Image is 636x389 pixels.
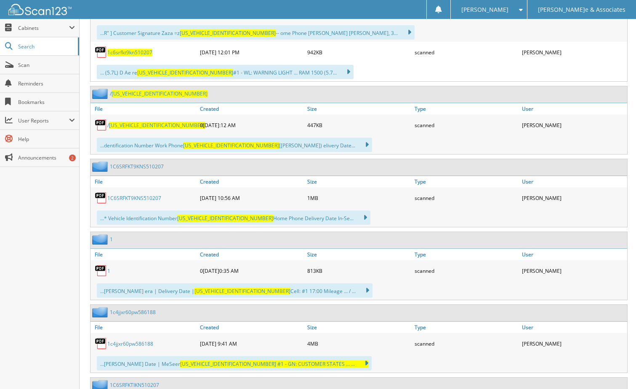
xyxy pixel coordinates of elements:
[69,155,76,161] div: 2
[198,249,305,260] a: Created
[198,189,305,206] div: [DATE] 10:56 AM
[97,25,415,40] div: ...R" ] Customer Signature Zaza =z -- ome Phone [PERSON_NAME] [PERSON_NAME], 3...
[18,80,75,87] span: Reminders
[18,117,69,124] span: User Reports
[198,322,305,333] a: Created
[538,7,625,12] span: [PERSON_NAME]e & Associates
[18,99,75,106] span: Bookmarks
[90,103,198,115] a: File
[305,322,412,333] a: Size
[110,163,164,170] a: 1C6SRFKT9KNS510207
[412,44,520,61] div: scanned
[305,189,412,206] div: 1MB
[110,236,113,243] a: 1
[8,4,72,15] img: scan123-logo-white.svg
[95,46,107,59] img: PDF.png
[412,249,520,260] a: Type
[97,65,354,79] div: ... (5.7L) D Ae re #1 - WL: WARNING LIGHT ... RAM 1500 (5.7...
[520,117,627,133] div: [PERSON_NAME]
[198,176,305,187] a: Created
[412,322,520,333] a: Type
[305,117,412,133] div: 447KB
[107,122,205,129] a: /[US_VEHICLE_IDENTIFICATION_NUMBER]
[110,309,156,316] a: 1c4jjxr60pw586188
[18,136,75,143] span: Help
[520,262,627,279] div: [PERSON_NAME]
[110,90,208,97] a: /[US_VEHICLE_IDENTIFICATION_NUMBER]
[412,189,520,206] div: scanned
[90,249,198,260] a: File
[520,44,627,61] div: [PERSON_NAME]
[110,381,159,389] a: 1C6SRFKTIKN510207
[412,335,520,352] div: scanned
[520,103,627,115] a: User
[92,161,110,172] img: folder2.png
[305,176,412,187] a: Size
[198,44,305,61] div: [DATE] 12:01 PM
[97,356,372,370] div: ...[PERSON_NAME] Date | MeSeer
[305,249,412,260] a: Size
[520,335,627,352] div: [PERSON_NAME]
[18,24,69,32] span: Cabinets
[198,262,305,279] div: 0[DATE]0:35 AM
[107,194,161,202] a: 1C6SRFKT9KNS510207
[412,262,520,279] div: scanned
[90,322,198,333] a: File
[180,29,276,37] span: [US_VEHICLE_IDENTIFICATION_NUMBER]
[305,262,412,279] div: 813KB
[520,322,627,333] a: User
[137,69,233,76] span: [US_VEHICLE_IDENTIFICATION_NUMBER]
[97,283,373,298] div: ...[PERSON_NAME] era | Delivery Date | Cell: #1 17:00 Mileage ... / ...
[177,215,273,222] span: [US_VEHICLE_IDENTIFICATION_NUMBER]
[18,154,75,161] span: Announcements
[18,61,75,69] span: Scan
[107,49,152,56] a: 1c6srfkt9kn510207
[194,288,290,295] span: [US_VEHICLE_IDENTIFICATION_NUMBER]
[305,44,412,61] div: 942KB
[95,337,107,350] img: PDF.png
[92,88,110,99] img: folder2.png
[18,43,74,50] span: Search
[95,264,107,277] img: PDF.png
[90,176,198,187] a: File
[183,142,279,149] span: [US_VEHICLE_IDENTIFICATION_NUMBER]
[95,192,107,204] img: PDF.png
[95,119,107,131] img: PDF.png
[412,176,520,187] a: Type
[520,176,627,187] a: User
[461,7,508,12] span: [PERSON_NAME]
[180,360,368,368] x: [US_VEHICLE_IDENTIFICATION_NUMBER] #1 - GN: CUSTOMER STATES ... ...
[198,117,305,133] div: 0[DATE]:12 AM
[198,103,305,115] a: Created
[97,210,370,225] div: ...* Vehicle Identification Number Home Phone Delivery Date In-Se...
[198,335,305,352] div: [DATE] 9:41 AM
[594,349,636,389] iframe: Chat Widget
[412,103,520,115] a: Type
[109,122,205,129] span: [US_VEHICLE_IDENTIFICATION_NUMBER]
[92,307,110,317] img: folder2.png
[520,189,627,206] div: [PERSON_NAME]
[97,138,372,152] div: ...dentification Number Work Phone [[PERSON_NAME]) elivery Date...
[305,335,412,352] div: 4MB
[107,267,110,274] a: 1
[112,90,208,97] span: [US_VEHICLE_IDENTIFICATION_NUMBER]
[412,117,520,133] div: scanned
[305,103,412,115] a: Size
[92,234,110,245] img: folder2.png
[107,340,153,347] a: 1c4jjxr60pw586188
[520,249,627,260] a: User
